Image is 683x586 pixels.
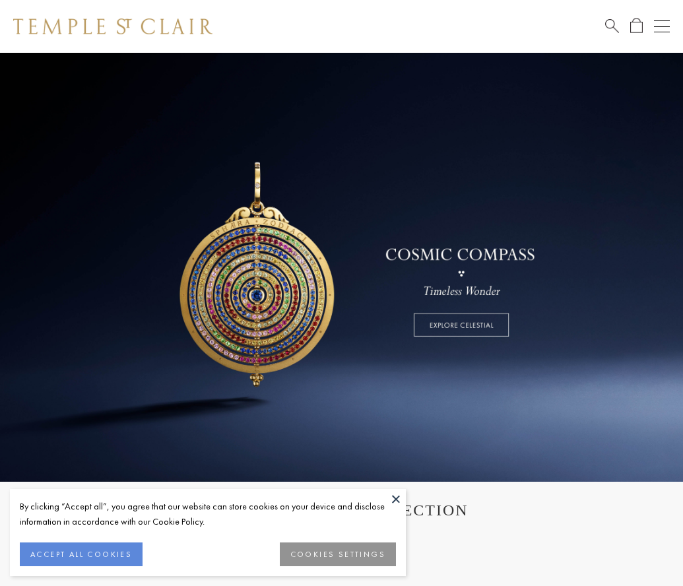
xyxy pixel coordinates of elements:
a: Search [605,18,619,34]
div: By clicking “Accept all”, you agree that our website can store cookies on your device and disclos... [20,499,396,529]
img: Temple St. Clair [13,18,212,34]
button: Open navigation [654,18,670,34]
button: COOKIES SETTINGS [280,542,396,566]
a: Open Shopping Bag [630,18,643,34]
button: ACCEPT ALL COOKIES [20,542,143,566]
